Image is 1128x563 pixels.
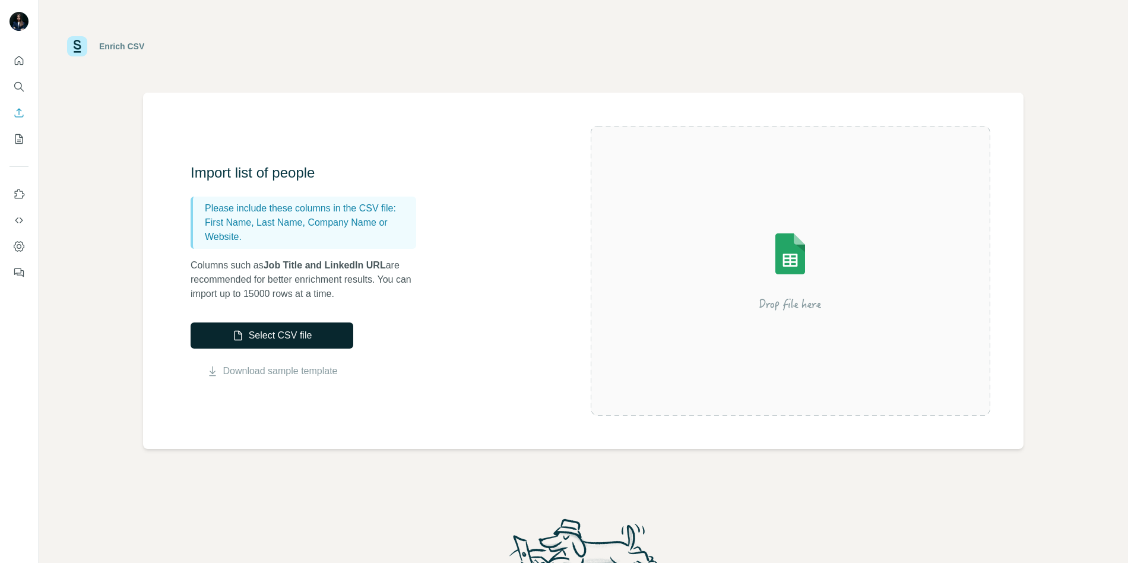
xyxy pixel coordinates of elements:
p: Columns such as are recommended for better enrichment results. You can import up to 15000 rows at... [191,258,428,301]
h3: Import list of people [191,163,428,182]
button: My lists [9,128,28,150]
p: Please include these columns in the CSV file: [205,201,411,216]
p: First Name, Last Name, Company Name or Website. [205,216,411,244]
button: Enrich CSV [9,102,28,124]
button: Feedback [9,262,28,283]
a: Download sample template [223,364,338,378]
span: Job Title and LinkedIn URL [264,260,386,270]
button: Quick start [9,50,28,71]
img: Surfe Illustration - Drop file here or select below [683,200,897,342]
img: Surfe Logo [67,36,87,56]
img: Avatar [9,12,28,31]
button: Use Surfe on LinkedIn [9,184,28,205]
button: Use Surfe API [9,210,28,231]
button: Download sample template [191,364,353,378]
button: Search [9,76,28,97]
button: Select CSV file [191,322,353,349]
div: Enrich CSV [99,40,144,52]
button: Dashboard [9,236,28,257]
